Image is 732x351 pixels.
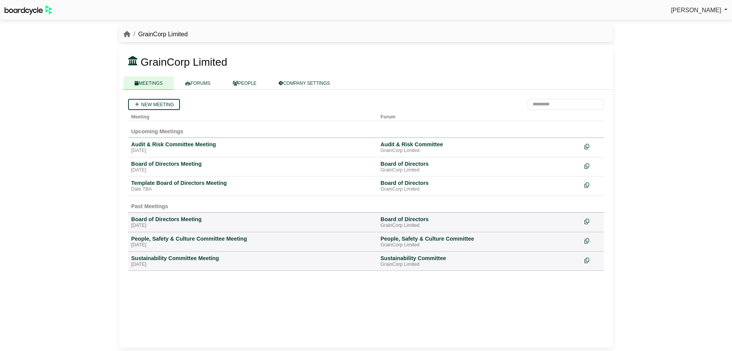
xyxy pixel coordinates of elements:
[671,5,727,15] a: [PERSON_NAME]
[380,186,578,192] div: GrainCorp Limited
[131,223,374,229] div: [DATE]
[380,148,578,154] div: GrainCorp Limited
[584,235,601,246] div: Make a copy
[128,110,377,121] th: Meeting
[380,180,578,186] div: Board of Directors
[128,121,604,137] td: Upcoming Meetings
[584,216,601,226] div: Make a copy
[380,255,578,268] a: Sustainability Committee GrainCorp Limited
[380,255,578,262] div: Sustainability Committee
[222,76,268,90] a: PEOPLE
[131,180,374,186] div: Template Board of Directors Meeting
[131,216,374,229] a: Board of Directors Meeting [DATE]
[380,141,578,148] div: Audit & Risk Committee
[380,167,578,173] div: GrainCorp Limited
[128,196,604,213] td: Past Meetings
[131,160,374,167] div: Board of Directors Meeting
[584,160,601,171] div: Make a copy
[131,242,374,248] div: [DATE]
[131,255,374,262] div: Sustainability Committee Meeting
[131,216,374,223] div: Board of Directors Meeting
[131,160,374,173] a: Board of Directors Meeting [DATE]
[131,186,374,192] div: Date TBA
[128,99,180,110] a: New meeting
[130,29,188,39] li: GrainCorp Limited
[380,180,578,192] a: Board of Directors GrainCorp Limited
[131,235,374,242] div: People, Safety & Culture Committee Meeting
[584,141,601,151] div: Make a copy
[380,160,578,173] a: Board of Directors GrainCorp Limited
[380,262,578,268] div: GrainCorp Limited
[131,148,374,154] div: [DATE]
[380,216,578,229] a: Board of Directors GrainCorp Limited
[377,110,581,121] th: Forum
[131,255,374,268] a: Sustainability Committee Meeting [DATE]
[131,262,374,268] div: [DATE]
[174,76,222,90] a: FORUMS
[584,180,601,190] div: Make a copy
[380,141,578,154] a: Audit & Risk Committee GrainCorp Limited
[124,76,174,90] a: MEETINGS
[671,7,721,13] span: [PERSON_NAME]
[380,235,578,248] a: People, Safety & Culture Committee GrainCorp Limited
[584,255,601,265] div: Make a copy
[380,235,578,242] div: People, Safety & Culture Committee
[5,5,52,15] img: BoardcycleBlackGreen-aaafeed430059cb809a45853b8cf6d952af9d84e6e89e1f1685b34bfd5cb7d64.svg
[380,160,578,167] div: Board of Directors
[380,216,578,223] div: Board of Directors
[268,76,341,90] a: COMPANY SETTINGS
[131,141,374,148] div: Audit & Risk Committee Meeting
[131,167,374,173] div: [DATE]
[131,235,374,248] a: People, Safety & Culture Committee Meeting [DATE]
[380,242,578,248] div: GrainCorp Limited
[141,56,227,68] span: GrainCorp Limited
[131,141,374,154] a: Audit & Risk Committee Meeting [DATE]
[131,180,374,192] a: Template Board of Directors Meeting Date TBA
[124,29,188,39] nav: breadcrumb
[380,223,578,229] div: GrainCorp Limited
